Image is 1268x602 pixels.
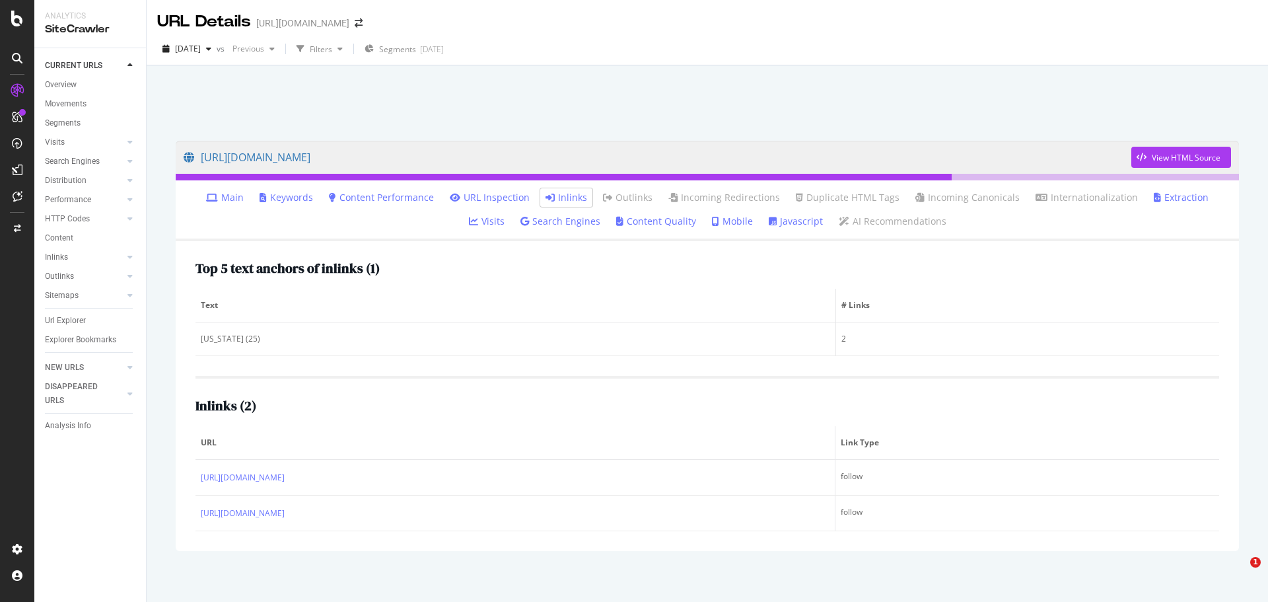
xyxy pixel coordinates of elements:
a: CURRENT URLS [45,59,123,73]
div: URL Details [157,11,251,33]
a: Internationalization [1036,191,1138,204]
td: follow [835,460,1219,496]
a: URL Inspection [450,191,530,204]
span: 2025 Aug. 2nd [175,43,201,54]
div: Movements [45,97,87,111]
div: Segments [45,116,81,130]
a: Javascript [769,215,823,228]
button: [DATE] [157,38,217,59]
div: Outlinks [45,270,74,283]
a: Analysis Info [45,419,137,433]
a: Content [45,231,137,245]
a: Incoming Redirections [668,191,780,204]
span: Text [201,299,827,311]
div: Url Explorer [45,314,86,328]
div: Sitemaps [45,289,79,303]
button: View HTML Source [1131,147,1231,168]
div: Performance [45,193,91,207]
a: Content Quality [616,215,696,228]
div: 2 [841,333,1214,345]
span: vs [217,43,227,54]
a: Visits [45,135,123,149]
a: [URL][DOMAIN_NAME] [201,507,285,520]
a: Content Performance [329,191,434,204]
div: Overview [45,78,77,92]
a: Outlinks [45,270,123,283]
h2: Inlinks ( 2 ) [195,398,256,413]
a: Outlinks [603,191,652,204]
div: Filters [310,44,332,55]
button: Previous [227,38,280,59]
span: 1 [1250,557,1261,568]
div: Distribution [45,174,87,188]
a: Incoming Canonicals [915,191,1020,204]
h2: Top 5 text anchors of inlinks ( 1 ) [195,261,380,276]
a: AI Recommendations [839,215,946,228]
a: Overview [45,78,137,92]
div: Content [45,231,73,245]
div: Explorer Bookmarks [45,333,116,347]
a: [URL][DOMAIN_NAME] [184,141,1131,174]
a: Visits [469,215,505,228]
div: NEW URLS [45,361,84,375]
iframe: Intercom live chat [1223,557,1255,589]
div: SiteCrawler [45,22,135,37]
a: Distribution [45,174,123,188]
div: Inlinks [45,250,68,264]
span: Segments [379,44,416,55]
a: Extraction [1154,191,1209,204]
span: # Links [841,299,1211,311]
a: NEW URLS [45,361,123,375]
button: Segments[DATE] [359,38,449,59]
div: Visits [45,135,65,149]
a: Duplicate HTML Tags [796,191,899,204]
a: Search Engines [45,155,123,169]
a: HTTP Codes [45,212,123,226]
div: View HTML Source [1152,152,1220,163]
a: Inlinks [546,191,587,204]
a: Segments [45,116,137,130]
a: Keywords [260,191,313,204]
a: Performance [45,193,123,207]
a: Url Explorer [45,314,137,328]
a: Movements [45,97,137,111]
div: [DATE] [420,44,444,55]
div: CURRENT URLS [45,59,102,73]
a: Mobile [712,215,753,228]
div: [US_STATE] (25) [201,333,830,345]
span: URL [201,437,826,449]
span: Previous [227,43,264,54]
span: Link Type [841,437,1211,449]
a: Search Engines [520,215,600,228]
button: Filters [291,38,348,59]
a: Main [206,191,244,204]
div: Search Engines [45,155,100,169]
a: Explorer Bookmarks [45,333,137,347]
a: Sitemaps [45,289,123,303]
div: HTTP Codes [45,212,90,226]
a: Inlinks [45,250,123,264]
div: arrow-right-arrow-left [355,19,363,28]
a: DISAPPEARED URLS [45,380,123,408]
div: Analysis Info [45,419,91,433]
div: DISAPPEARED URLS [45,380,112,408]
td: follow [835,496,1219,531]
div: Analytics [45,11,135,22]
div: [URL][DOMAIN_NAME] [256,17,349,30]
a: [URL][DOMAIN_NAME] [201,471,285,484]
